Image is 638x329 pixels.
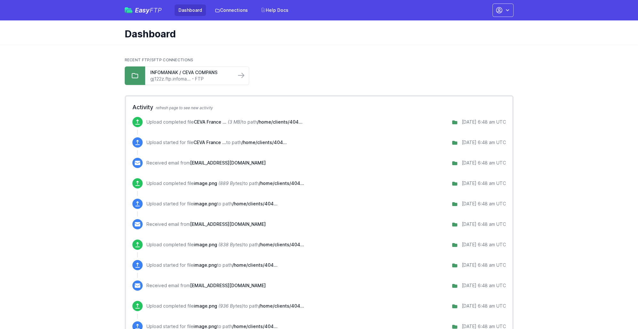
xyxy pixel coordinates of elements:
[462,221,506,227] div: [DATE] 6:48 am UTC
[146,221,266,227] p: Received email from
[193,140,226,145] span: CEVA France Inventory Report Template 1.9 01 Sept 25.xlsm
[194,303,217,309] span: image.png
[125,57,514,63] h2: Recent FTP/SFTP Connections
[232,201,278,206] span: /home/clients/4046ba9aff31815fed4b691fd4872c76/
[462,180,506,187] div: [DATE] 6:48 am UTC
[146,241,304,248] p: Upload completed file to path
[194,119,226,125] span: CEVA France Inventory Report Template 1.9 01 Sept 25.xlsm
[462,241,506,248] div: [DATE] 6:48 am UTC
[150,6,162,14] span: FTP
[232,262,278,268] span: /home/clients/4046ba9aff31815fed4b691fd4872c76/
[194,242,217,247] span: image.png
[462,201,506,207] div: [DATE] 6:48 am UTC
[194,180,217,186] span: image.png
[462,282,506,289] div: [DATE] 6:48 am UTC
[193,324,217,329] span: image.png
[218,303,243,309] i: (936 Bytes)
[462,160,506,166] div: [DATE] 6:48 am UTC
[259,180,304,186] span: /home/clients/4046ba9aff31815fed4b691fd4872c76/
[193,201,217,206] span: image.png
[462,303,506,309] div: [DATE] 6:48 am UTC
[125,7,132,13] img: easyftp_logo.png
[125,7,162,13] a: EasyFTP
[135,7,162,13] span: Easy
[218,242,243,247] i: (838 Bytes)
[462,119,506,125] div: [DATE] 6:48 am UTC
[125,28,508,40] h1: Dashboard
[146,201,278,207] p: Upload started for file to path
[146,119,303,125] p: Upload completed file to path
[257,119,303,125] span: /home/clients/4046ba9aff31815fed4b691fd4872c76/
[146,139,287,146] p: Upload started for file to path
[259,303,304,309] span: /home/clients/4046ba9aff31815fed4b691fd4872c76/
[146,180,304,187] p: Upload completed file to path
[156,105,213,110] span: refresh page to see new activity
[190,221,266,227] span: [EMAIL_ADDRESS][DOMAIN_NAME]
[218,180,243,186] i: (889 Bytes)
[190,160,266,165] span: [EMAIL_ADDRESS][DOMAIN_NAME]
[150,76,231,82] a: gj122z.ftp.infoma... - FTP
[132,103,506,112] h2: Activity
[211,4,252,16] a: Connections
[228,119,242,125] i: (3 MB)
[150,69,231,76] a: INFOMANIAK / CEVA COMPANS
[462,262,506,268] div: [DATE] 6:48 am UTC
[232,324,278,329] span: /home/clients/4046ba9aff31815fed4b691fd4872c76/
[146,262,278,268] p: Upload started for file to path
[241,140,287,145] span: /home/clients/4046ba9aff31815fed4b691fd4872c76/
[257,4,292,16] a: Help Docs
[462,139,506,146] div: [DATE] 6:48 am UTC
[146,282,266,289] p: Received email from
[146,303,304,309] p: Upload completed file to path
[193,262,217,268] span: image.png
[190,283,266,288] span: [EMAIL_ADDRESS][DOMAIN_NAME]
[175,4,206,16] a: Dashboard
[259,242,304,247] span: /home/clients/4046ba9aff31815fed4b691fd4872c76/
[146,160,266,166] p: Received email from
